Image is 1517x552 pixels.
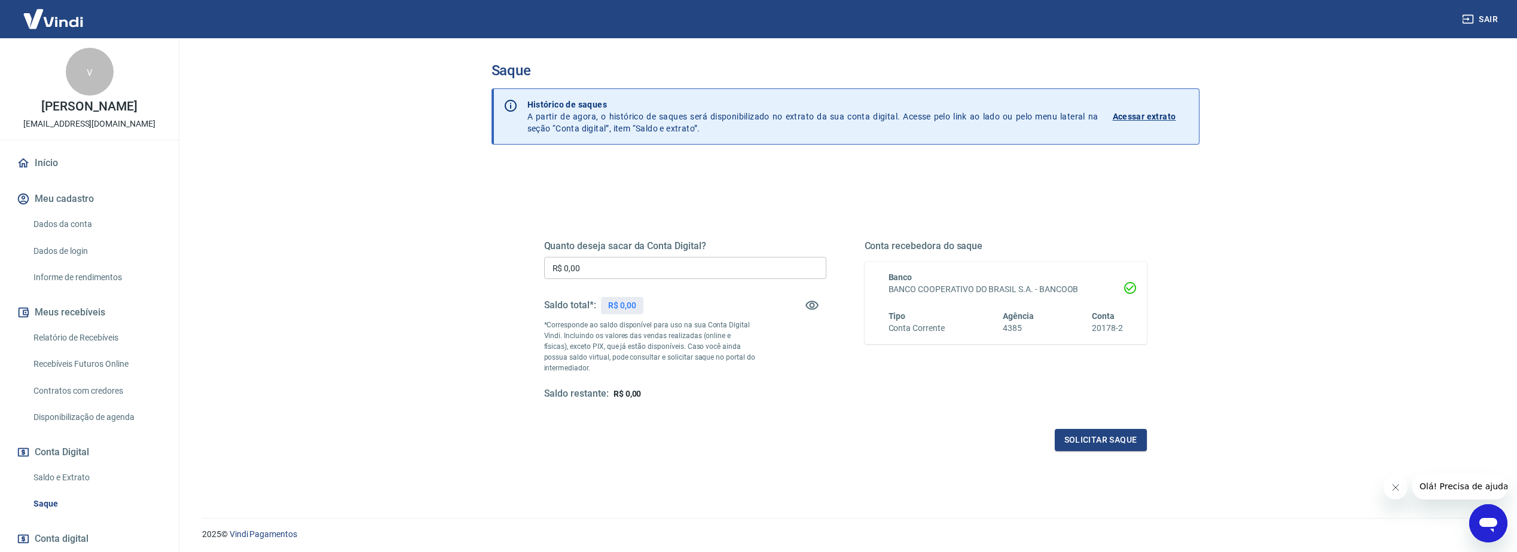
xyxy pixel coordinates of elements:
button: Conta Digital [14,439,164,465]
span: Tipo [889,311,906,321]
h6: Conta Corrente [889,322,945,335]
img: Vindi [14,1,92,37]
a: Conta digital [14,526,164,552]
h5: Quanto deseja sacar da Conta Digital? [544,240,826,252]
a: Dados de login [29,239,164,263]
a: Vindi Pagamentos [230,529,297,539]
a: Saldo e Extrato [29,465,164,490]
h6: 4385 [1003,322,1034,335]
a: Saque [29,492,164,516]
p: [PERSON_NAME] [41,100,137,113]
h6: BANCO COOPERATIVO DO BRASIL S.A. - BANCOOB [889,283,1123,296]
span: Agência [1003,311,1034,321]
button: Solicitar saque [1055,429,1147,451]
h3: Saque [492,62,1199,79]
iframe: Fechar mensagem [1384,476,1408,499]
button: Meu cadastro [14,186,164,212]
span: R$ 0,00 [613,389,642,398]
button: Sair [1460,8,1503,30]
span: Conta digital [35,530,88,547]
p: [EMAIL_ADDRESS][DOMAIN_NAME] [23,118,155,130]
h5: Saldo restante: [544,388,609,400]
a: Início [14,150,164,176]
h6: 20178-2 [1092,322,1123,335]
a: Dados da conta [29,212,164,237]
h5: Conta recebedora do saque [865,240,1147,252]
a: Relatório de Recebíveis [29,326,164,350]
p: 2025 © [202,528,1488,541]
a: Disponibilização de agenda [29,405,164,430]
span: Banco [889,272,912,282]
p: R$ 0,00 [608,299,636,312]
p: A partir de agora, o histórico de saques será disponibilizado no extrato da sua conta digital. Ac... [527,99,1098,134]
a: Contratos com credores [29,379,164,403]
iframe: Mensagem da empresa [1412,473,1507,499]
p: *Corresponde ao saldo disponível para uso na sua Conta Digital Vindi. Incluindo os valores das ve... [544,320,756,373]
span: Conta [1092,311,1115,321]
a: Acessar extrato [1113,99,1189,134]
h5: Saldo total*: [544,299,596,311]
div: v [66,48,114,96]
p: Histórico de saques [527,99,1098,111]
p: Acessar extrato [1113,111,1176,122]
a: Recebíveis Futuros Online [29,352,164,376]
button: Meus recebíveis [14,299,164,326]
span: Olá! Precisa de ajuda? [7,8,100,18]
iframe: Botão para abrir a janela de mensagens [1469,504,1507,542]
a: Informe de rendimentos [29,265,164,290]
